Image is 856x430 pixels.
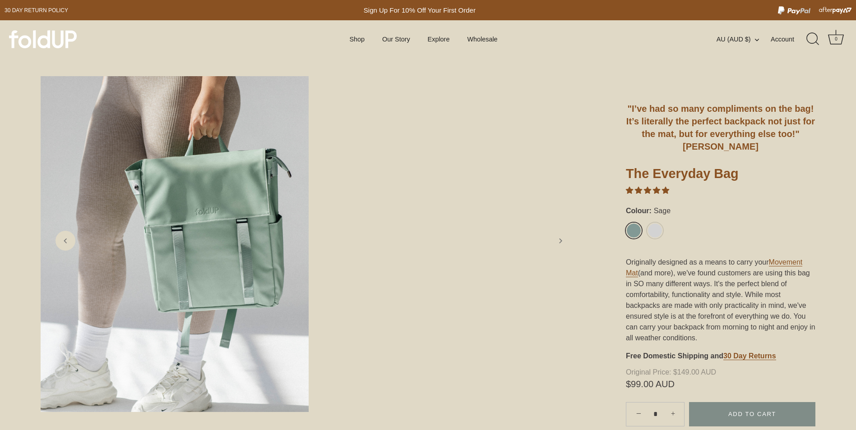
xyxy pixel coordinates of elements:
[832,35,841,44] div: 0
[551,231,570,251] a: Next slide
[723,352,776,360] strong: 30 Day Returns
[626,380,815,388] span: $99.00 AUD
[717,35,769,43] button: AU (AUD $)
[689,402,815,426] button: Add to Cart
[56,231,75,251] a: Previous slide
[626,369,813,376] span: $149.00 AUD
[626,165,815,185] h1: The Everyday Bag
[626,223,642,238] a: Sage
[628,403,648,423] a: −
[626,102,815,153] h6: "I’ve had so many compliments on the bag! It’s literally the perfect backpack not just for the ma...
[626,206,815,215] label: Colour:
[647,223,663,238] a: Light Grey
[826,29,846,49] a: Cart
[420,31,457,48] a: Explore
[41,76,309,412] img: Sage Everyday Bag
[771,34,810,45] a: Account
[626,352,723,360] strong: Free Domestic Shipping and
[723,352,776,360] a: 30 Day Returns
[5,5,68,16] a: 30 day Return policy
[327,31,520,48] div: Primary navigation
[626,257,815,343] p: Originally designed as a means to carry your (and more), we've found customers are using this bag...
[652,206,671,215] span: Sage
[626,187,669,194] span: 4.97 stars
[342,31,372,48] a: Shop
[803,29,823,49] a: Search
[664,404,684,424] a: +
[375,31,418,48] a: Our Story
[459,31,505,48] a: Wholesale
[648,402,662,427] input: Quantity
